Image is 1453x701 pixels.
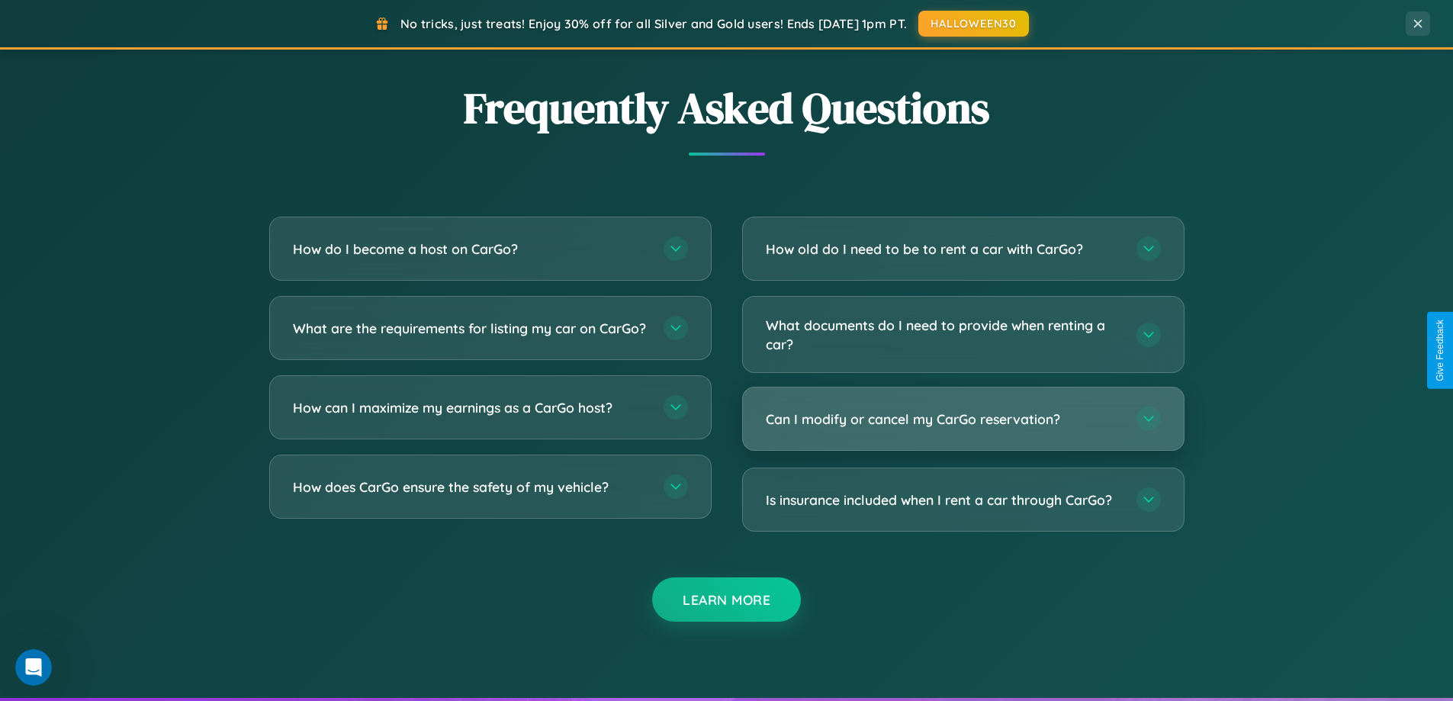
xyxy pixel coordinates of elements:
[15,649,52,686] iframe: Intercom live chat
[293,398,648,417] h3: How can I maximize my earnings as a CarGo host?
[918,11,1029,37] button: HALLOWEEN30
[652,577,801,622] button: Learn More
[766,490,1121,510] h3: Is insurance included when I rent a car through CarGo?
[1435,320,1445,381] div: Give Feedback
[293,240,648,259] h3: How do I become a host on CarGo?
[293,478,648,497] h3: How does CarGo ensure the safety of my vehicle?
[766,316,1121,353] h3: What documents do I need to provide when renting a car?
[293,319,648,338] h3: What are the requirements for listing my car on CarGo?
[400,16,907,31] span: No tricks, just treats! Enjoy 30% off for all Silver and Gold users! Ends [DATE] 1pm PT.
[269,79,1185,137] h2: Frequently Asked Questions
[766,410,1121,429] h3: Can I modify or cancel my CarGo reservation?
[766,240,1121,259] h3: How old do I need to be to rent a car with CarGo?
